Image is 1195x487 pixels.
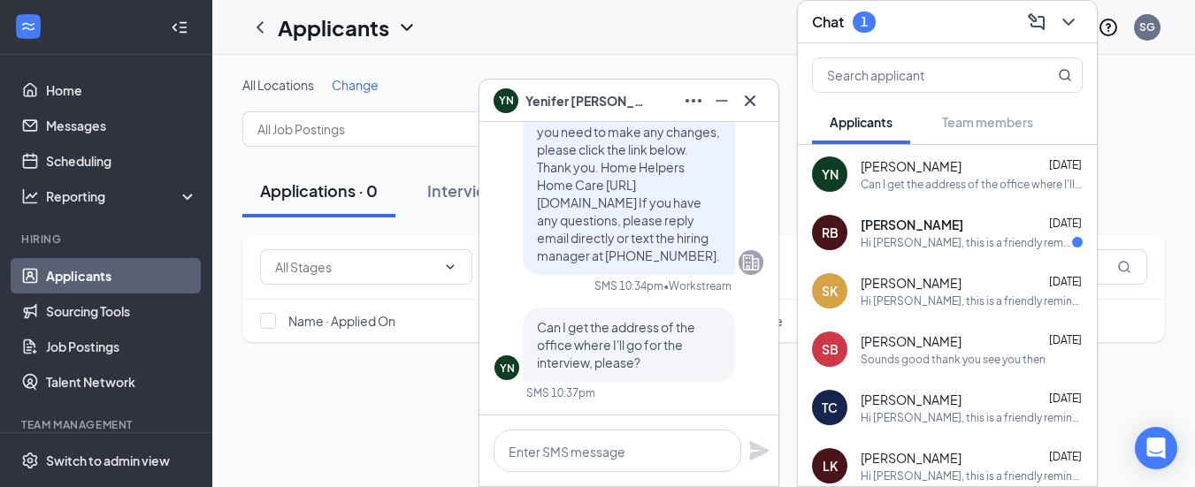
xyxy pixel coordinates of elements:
a: Messages [46,108,197,143]
span: All Locations [242,77,314,93]
div: LK [823,457,838,475]
span: Yenifer [PERSON_NAME] [525,91,649,110]
button: ComposeMessage [1023,8,1051,36]
span: [PERSON_NAME] [861,216,963,233]
div: Hi [PERSON_NAME], this is a friendly reminder. Please select a meeting time slot for your Part-Ti... [861,235,1072,250]
span: [DATE] [1049,158,1082,171]
button: Ellipses [679,87,708,115]
span: [PERSON_NAME] [861,449,961,467]
a: Scheduling [46,143,197,179]
button: Cross [736,87,764,115]
span: Can I get the address of the office where I'll go for the interview, please? [537,319,695,370]
span: [DATE] [1049,275,1082,288]
div: Interviews · 32 [427,179,537,202]
div: Can I get the address of the office where I'll go for the interview, please? [861,177,1083,192]
svg: MagnifyingGlass [1117,260,1131,274]
span: [PERSON_NAME] [861,391,961,408]
svg: Ellipses [683,90,704,111]
span: • Workstream [663,278,732,293]
input: Search applicant [813,58,1023,92]
h3: Chat [812,12,844,32]
span: Team members [942,114,1033,130]
svg: Collapse [171,19,188,36]
svg: WorkstreamLogo [19,18,37,35]
a: Talent Network [46,364,197,399]
span: [DATE] [1049,392,1082,405]
span: [DATE] [1049,333,1082,346]
svg: QuestionInfo [1098,17,1119,38]
div: Sounds good thank you see you then [861,352,1046,367]
div: Hi [PERSON_NAME], this is a friendly reminder. Your meeting with Home Helpers Home Care for In Ho... [861,468,1083,483]
svg: Company [740,252,762,273]
span: [PERSON_NAME] [861,332,961,350]
div: Hi [PERSON_NAME], this is a friendly reminder. Your meeting with Home Helpers Home Care for In Ho... [861,293,1083,308]
svg: Plane [748,440,770,461]
div: Applications · 0 [260,179,378,202]
h1: Applicants [278,12,389,42]
svg: Settings [21,452,39,469]
span: [PERSON_NAME] [861,274,961,292]
div: Reporting [46,187,198,205]
svg: Analysis [21,187,39,205]
div: SG [1139,19,1155,34]
div: Hi [PERSON_NAME], this is a friendly reminder. Your meeting with Home Helpers Home Care for Careg... [861,410,1083,425]
button: Minimize [708,87,736,115]
span: Applicants [830,114,892,130]
input: All Job Postings [257,119,471,139]
div: TC [822,399,838,416]
svg: ChevronLeft [249,17,271,38]
span: [DATE] [1049,217,1082,230]
div: Switch to admin view [46,452,170,469]
span: Name · Applied On [288,312,395,330]
div: Hiring [21,232,194,247]
svg: Minimize [711,90,732,111]
div: SK [822,282,838,300]
svg: ComposeMessage [1026,11,1047,33]
svg: ChevronDown [1058,11,1079,33]
div: SMS 10:34pm [594,278,663,293]
input: All Stages [275,257,436,277]
span: [PERSON_NAME] [861,157,961,175]
div: Open Intercom Messenger [1135,427,1177,469]
div: RB [822,224,839,241]
div: YN [500,361,515,376]
a: Applicants [46,258,197,293]
a: Sourcing Tools [46,293,197,329]
svg: MagnifyingGlass [1058,68,1072,82]
svg: Cross [739,90,761,111]
div: 1 [861,14,868,29]
span: [DATE] [1049,450,1082,463]
a: Home [46,72,197,108]
div: SB [822,340,839,358]
div: Team Management [21,417,194,432]
div: YN [822,165,839,183]
button: ChevronDown [1054,8,1083,36]
svg: ChevronDown [443,260,457,274]
div: SMS 10:37pm [526,385,595,400]
a: Job Postings [46,329,197,364]
svg: ChevronDown [396,17,417,38]
span: Change [332,77,379,93]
